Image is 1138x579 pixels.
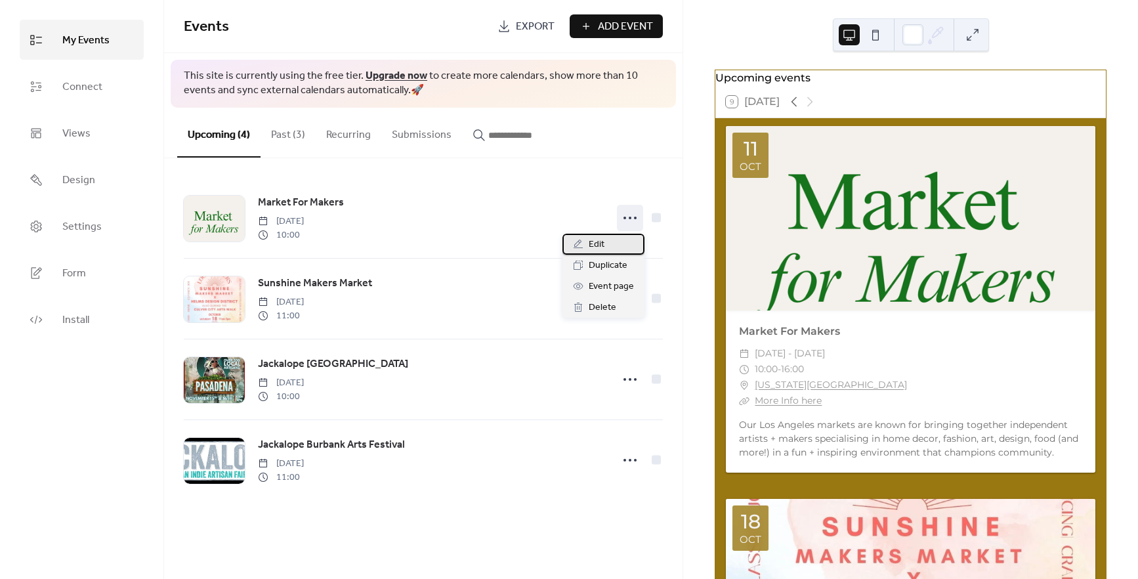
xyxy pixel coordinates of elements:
[20,206,144,246] a: Settings
[516,19,555,35] span: Export
[589,258,627,274] span: Duplicate
[62,170,95,190] span: Design
[740,534,761,544] div: Oct
[62,77,102,97] span: Connect
[740,161,761,171] div: Oct
[20,160,144,200] a: Design
[177,108,261,158] button: Upcoming (4)
[258,276,372,291] span: Sunshine Makers Market
[589,237,604,253] span: Edit
[258,437,405,454] a: Jackalope Burbank Arts Festival
[62,310,89,330] span: Install
[258,471,304,484] span: 11:00
[258,376,304,390] span: [DATE]
[316,108,381,156] button: Recurring
[598,19,653,35] span: Add Event
[589,300,616,316] span: Delete
[258,195,344,211] span: Market For Makers
[258,275,372,292] a: Sunshine Makers Market
[258,437,405,453] span: Jackalope Burbank Arts Festival
[741,512,761,532] div: 18
[381,108,462,156] button: Submissions
[366,66,427,86] a: Upgrade now
[258,309,304,323] span: 11:00
[755,395,822,406] a: More Info here
[20,253,144,293] a: Form
[755,377,907,393] a: [US_STATE][GEOGRAPHIC_DATA]
[258,390,304,404] span: 10:00
[744,139,758,159] div: 11
[258,356,408,372] span: Jackalope [GEOGRAPHIC_DATA]
[739,362,749,377] div: ​
[20,20,144,60] a: My Events
[258,295,304,309] span: [DATE]
[488,14,564,38] a: Export
[20,299,144,339] a: Install
[589,279,634,295] span: Event page
[739,377,749,393] div: ​
[781,362,804,377] span: 16:00
[755,346,825,362] span: [DATE] - [DATE]
[258,215,304,228] span: [DATE]
[739,325,840,337] a: Market For Makers
[62,217,102,237] span: Settings
[570,14,663,38] button: Add Event
[778,362,781,377] span: -
[258,194,344,211] a: Market For Makers
[258,457,304,471] span: [DATE]
[726,418,1095,460] div: Our Los Angeles markets are known for bringing together independent artists + makers specialising...
[258,356,408,373] a: Jackalope [GEOGRAPHIC_DATA]
[62,263,86,284] span: Form
[62,123,91,144] span: Views
[739,346,749,362] div: ​
[261,108,316,156] button: Past (3)
[258,228,304,242] span: 10:00
[20,113,144,153] a: Views
[755,362,778,377] span: 10:00
[739,393,749,409] div: ​
[715,70,1106,86] div: Upcoming events
[184,69,663,98] span: This site is currently using the free tier. to create more calendars, show more than 10 events an...
[62,30,110,51] span: My Events
[20,66,144,106] a: Connect
[184,12,229,41] span: Events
